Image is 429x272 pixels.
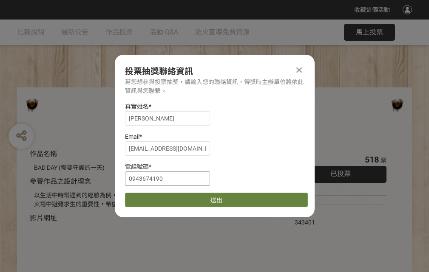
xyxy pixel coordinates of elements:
span: 已投票 [330,170,351,178]
span: 影片網址 [30,214,57,222]
span: 最新公告 [61,28,88,36]
div: 若您想參與投票抽獎，請輸入您的聯絡資訊，得獎時主辦單位將依此資訊與您聯繫。 [125,78,304,95]
a: 防火宣導免費資源 [195,20,250,45]
span: 作品名稱 [30,150,57,158]
button: 送出 [125,193,308,207]
span: 參賽作品之設計理念 [30,177,91,185]
a: 活動 Q&A [150,20,178,45]
span: 作品投票 [105,28,133,36]
span: 防火宣導免費資源 [195,28,250,36]
a: 作品投票 [105,20,133,45]
span: 比賽說明 [17,28,44,36]
div: 以生活中時常遇到的經驗為例，透過對比的方式宣傳住宅用火災警報器、家庭逃生計畫及火場中避難求生的重要性，希望透過趣味的短影音讓更多人認識到更多的防火觀念。 [34,191,269,209]
div: 投票抽獎聯絡資訊 [125,65,304,78]
a: 最新公告 [61,20,88,45]
div: BAD DAY (需要守護的一天) [34,163,269,172]
span: 真實姓名 [125,103,149,110]
button: 馬上投票 [344,24,395,41]
span: 電話號碼 [125,163,149,170]
a: 比賽說明 [17,20,44,45]
span: Email [125,133,139,140]
iframe: Facebook Share [317,209,360,218]
span: 收藏這個活動 [354,6,390,13]
span: 馬上投票 [356,28,383,36]
span: 活動 Q&A [150,28,178,36]
span: 票 [381,157,386,164]
span: 518 [365,154,379,165]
